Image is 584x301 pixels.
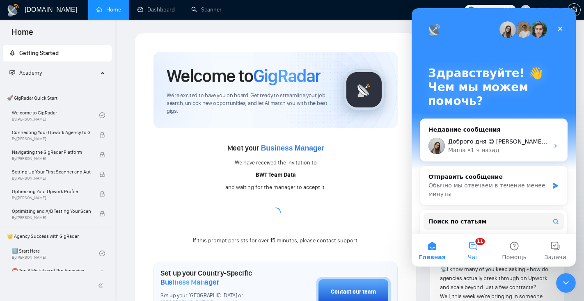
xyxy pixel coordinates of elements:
span: Home [5,26,40,43]
span: rocket [9,50,15,56]
span: Optimizing and A/B Testing Your Scanner for Better Results [12,207,91,215]
span: lock [99,270,105,276]
button: Поиск по статьям [12,205,152,221]
iframe: Intercom live chat [412,8,576,267]
div: Contact our team [331,287,376,296]
a: searchScanner [191,6,222,13]
span: Помощь [90,246,115,252]
a: 1️⃣ Start HereBy[PERSON_NAME] [12,244,99,262]
span: By [PERSON_NAME] [12,156,91,161]
span: Business Manager [160,278,219,287]
span: GigRadar [253,65,321,87]
span: lock [99,132,105,138]
span: fund-projection-screen [9,70,15,75]
h1: Set up your Country-Specific [160,269,275,287]
span: setting [568,7,580,13]
span: Чат [56,246,67,252]
span: Setting Up Your First Scanner and Auto-Bidder [12,168,91,176]
div: Обычно мы отвечаем в течение менее минуты [17,173,137,190]
span: By [PERSON_NAME] [12,176,91,181]
span: 951 [504,5,513,14]
span: 👑 Agency Success with GigRadar [4,228,111,244]
span: double-left [98,282,106,290]
span: lock [99,191,105,197]
div: Закрыть [141,13,156,28]
a: dashboardDashboard [137,6,175,13]
div: and waiting for the manager to accept it. [225,183,326,192]
span: Academy [9,69,42,76]
button: Чат [41,226,82,258]
span: Connecting Your Upwork Agency to GigRadar [12,128,91,137]
span: By [PERSON_NAME] [12,215,91,220]
span: Главная [7,246,34,252]
span: lock [99,171,105,177]
button: setting [568,3,581,16]
span: Getting Started [19,50,59,57]
iframe: Intercom live chat [556,273,576,293]
img: upwork-logo.png [468,7,474,13]
div: • 1 ч назад [56,138,88,146]
span: Navigating the GigRadar Platform [12,148,91,156]
a: setting [568,7,581,13]
h1: Welcome to [167,65,321,87]
span: lock [99,152,105,157]
span: Connects: [477,5,502,14]
span: Business Manager [261,144,324,152]
li: Getting Started [3,45,112,62]
b: BWT Team Data [256,171,296,178]
span: Задачи [133,246,154,252]
span: Meet your [227,144,324,153]
span: Поиск по статьям [17,209,75,218]
a: homeHome [96,6,121,13]
button: Помощь [82,226,123,258]
span: loading [270,207,281,218]
span: ⛔ Top 3 Mistakes of Pro Agencies [12,267,91,275]
span: By [PERSON_NAME] [12,137,91,141]
img: logo [7,4,20,17]
div: Отправить сообщениеОбычно мы отвечаем в течение менее минуты [8,157,156,197]
span: check-circle [99,112,105,118]
span: check-circle [99,251,105,256]
span: 📡 [440,266,447,273]
span: lock [99,211,105,217]
span: user [523,7,529,13]
img: gigradar-logo.png [344,69,385,110]
span: 🚀 GigRadar Quick Start [4,90,111,106]
span: Optimizing Your Upwork Profile [12,187,91,196]
span: By [PERSON_NAME] [12,196,91,201]
a: Welcome to GigRadarBy[PERSON_NAME] [12,106,99,124]
div: If this prompt persists for over 15 minutes, please contact support. [193,236,359,245]
div: Отправить сообщение [17,164,137,173]
button: Задачи [123,226,164,258]
div: Mariia [37,138,54,146]
span: We're excited to have you on board. Get ready to streamline your job search, unlock new opportuni... [167,92,330,115]
span: Academy [19,69,42,76]
div: We have received the invitation to [235,158,317,167]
